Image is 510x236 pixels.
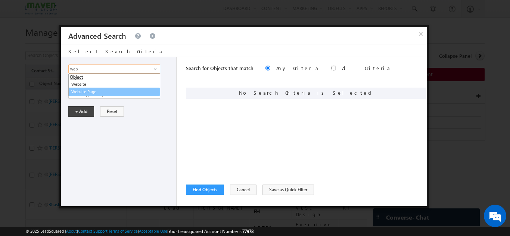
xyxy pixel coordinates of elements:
[68,48,163,54] span: Select Search Criteria
[109,229,138,233] a: Terms of Service
[186,88,427,99] div: No Search Criteria is Selected
[68,106,94,117] button: + Add
[68,64,160,73] input: Type to Search
[242,229,254,234] span: 77978
[168,229,254,234] span: Your Leadsquared Account Number is
[276,65,319,71] label: Any Criteria
[10,69,136,177] textarea: Type your message and hit 'Enter'
[68,88,160,96] a: Website Page
[150,65,159,73] a: Show All Items
[100,106,124,117] button: Reset
[342,65,391,71] label: All Criteria
[186,185,224,195] button: Find Objects
[102,183,136,193] em: Start Chat
[122,4,140,22] div: Minimize live chat window
[139,229,167,233] a: Acceptable Use
[13,39,31,49] img: d_60004797649_company_0_60004797649
[39,39,125,49] div: Chat with us now
[415,27,427,40] button: ×
[69,74,160,81] li: Object
[66,229,77,233] a: About
[69,81,160,88] a: Website
[68,27,126,44] h3: Advanced Search
[78,229,108,233] a: Contact Support
[186,65,254,71] span: Search for Objects that match
[230,185,256,195] button: Cancel
[25,228,254,235] span: © 2025 LeadSquared | | | | |
[262,185,314,195] button: Save as Quick Filter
